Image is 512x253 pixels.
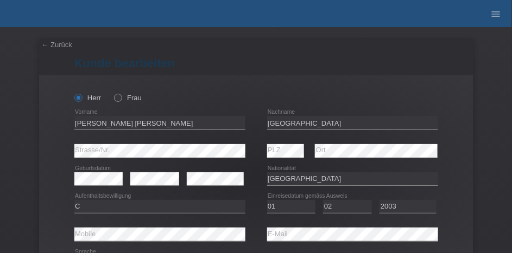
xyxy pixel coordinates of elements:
[114,94,142,102] label: Frau
[114,94,121,101] input: Frau
[74,56,438,70] h1: Kunde bearbeiten
[485,10,507,17] a: menu
[74,94,81,101] input: Herr
[74,94,102,102] label: Herr
[490,9,501,20] i: menu
[42,41,72,49] a: ← Zurück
